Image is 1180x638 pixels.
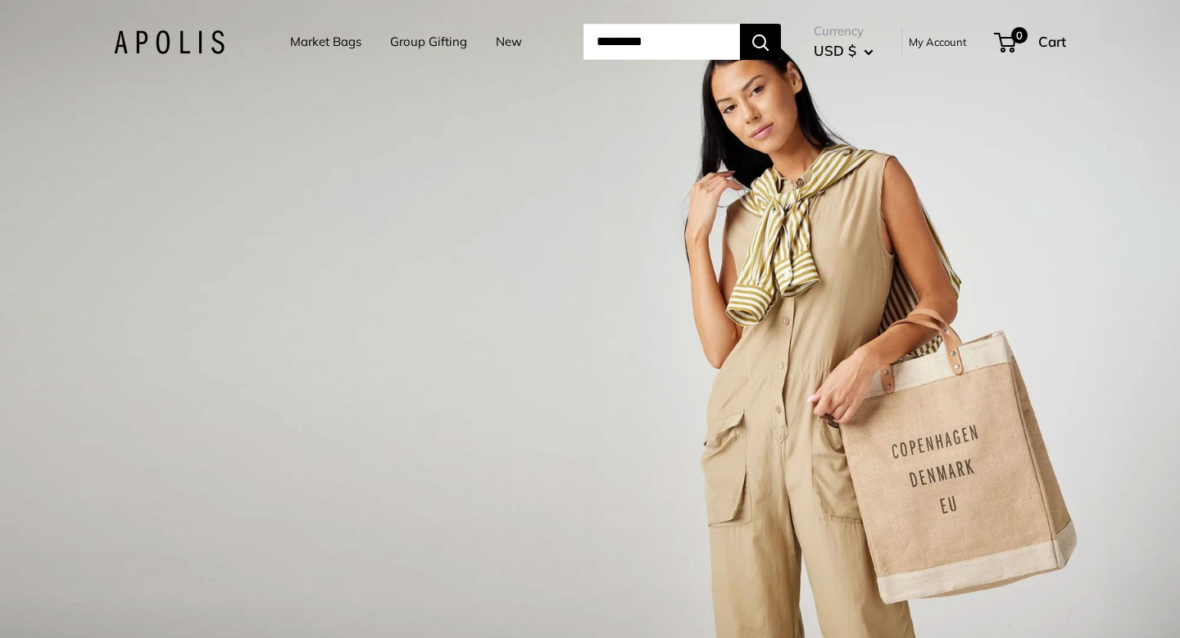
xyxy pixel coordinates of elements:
img: Apolis [114,30,225,54]
a: 0 Cart [996,29,1066,55]
input: Search... [583,24,740,60]
span: Cart [1038,33,1066,50]
span: 0 [1011,27,1028,43]
button: USD $ [814,38,874,64]
button: Search [740,24,781,60]
a: Group Gifting [390,30,467,53]
span: USD $ [814,42,856,59]
span: Currency [814,20,874,43]
a: New [496,30,522,53]
a: My Account [909,32,967,52]
a: Market Bags [290,30,361,53]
